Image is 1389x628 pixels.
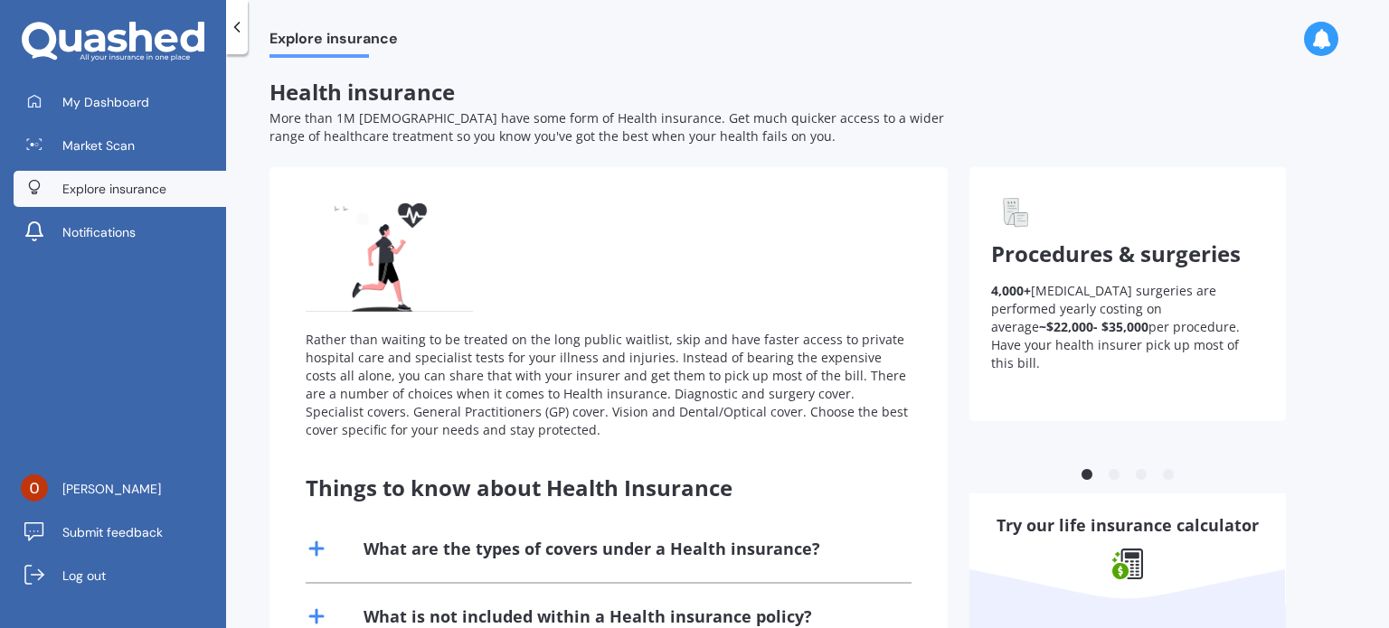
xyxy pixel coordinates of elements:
[14,84,226,120] a: My Dashboard
[21,474,48,501] img: ACg8ocKvhGVydQ1vow0Ss8FqsgLGXkVhKlEjqsWhi6rPsnidghsrJA=s96-c
[62,223,136,241] span: Notifications
[1132,466,1150,484] button: 3
[991,282,1031,299] b: 4,000+
[14,127,226,164] a: Market Scan
[1159,466,1177,484] button: 4
[306,331,912,439] div: Rather than waiting to be treated on the long public waitlist, skip and have faster access to pri...
[991,515,1264,536] h3: Try our life insurance calculator
[62,180,166,198] span: Explore insurance
[1105,466,1123,484] button: 2
[269,109,944,145] span: More than 1M [DEMOGRAPHIC_DATA] have some form of Health insurance. Get much quicker access to a ...
[62,523,163,541] span: Submit feedback
[364,538,820,560] div: What are the types of covers under a Health insurance?
[269,30,398,54] span: Explore insurance
[62,567,106,585] span: Log out
[62,136,135,155] span: Market Scan
[14,171,226,207] a: Explore insurance
[991,189,1036,234] img: Procedures & surgeries
[991,239,1241,268] span: Procedures & surgeries
[14,558,226,594] a: Log out
[14,514,226,550] a: Submit feedback
[1039,318,1148,335] b: ~$22,000- $35,000
[1078,466,1096,484] button: 1
[14,471,226,507] a: [PERSON_NAME]
[269,77,455,107] span: Health insurance
[62,480,161,498] span: [PERSON_NAME]
[14,214,226,250] a: Notifications
[62,93,149,111] span: My Dashboard
[991,282,1264,372] p: [MEDICAL_DATA] surgeries are performed yearly costing on average per procedure. Have your health ...
[306,203,473,312] img: Health insurance
[306,473,732,502] span: Things to know about Health Insurance
[364,605,812,628] div: What is not included within a Health insurance policy?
